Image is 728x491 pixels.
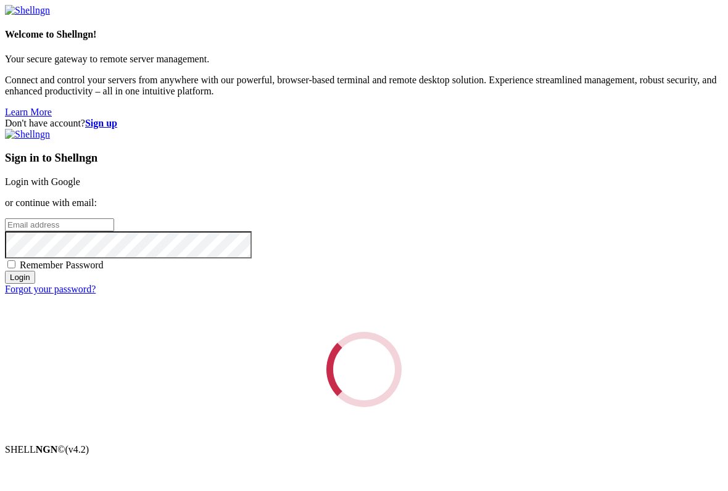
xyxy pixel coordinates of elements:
input: Email address [5,218,114,231]
a: Learn More [5,107,52,117]
p: Connect and control your servers from anywhere with our powerful, browser-based terminal and remo... [5,75,723,97]
span: 4.2.0 [65,444,89,455]
div: Don't have account? [5,118,723,129]
b: NGN [36,444,58,455]
a: Forgot your password? [5,284,96,294]
h3: Sign in to Shellngn [5,151,723,165]
span: SHELL © [5,444,89,455]
span: Remember Password [20,260,104,270]
a: Sign up [85,118,117,128]
input: Remember Password [7,260,15,268]
p: Your secure gateway to remote server management. [5,54,723,65]
img: Shellngn [5,5,50,16]
h4: Welcome to Shellngn! [5,29,723,40]
img: Shellngn [5,129,50,140]
a: Login with Google [5,176,80,187]
div: Loading... [314,320,414,419]
input: Login [5,271,35,284]
p: or continue with email: [5,197,723,208]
